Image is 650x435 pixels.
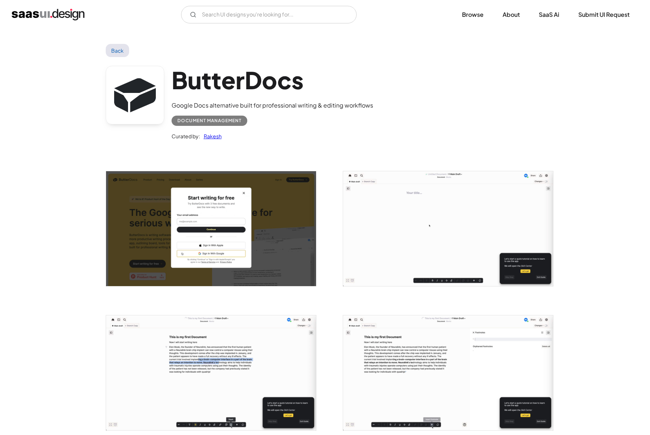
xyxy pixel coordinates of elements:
[106,315,316,430] img: 6629d934634e80a10119c97e_First%20Document.jpg
[177,116,241,125] div: Document Management
[343,315,553,430] img: 6629d934b8a3b236ee541740_Footnoteds.jpg
[106,315,316,430] a: open lightbox
[12,9,84,20] a: home
[172,66,373,94] h1: ButterDocs
[343,171,553,286] img: 6629d9349e6d6725b480e5c3_Home%20Screen.jpg
[570,7,638,23] a: Submit UI Request
[200,132,222,140] a: Rakesh
[106,171,316,286] a: open lightbox
[453,7,492,23] a: Browse
[494,7,529,23] a: About
[343,171,553,286] a: open lightbox
[172,101,373,110] div: Google Docs alternative built for professional writing & editing workflows
[530,7,568,23] a: SaaS Ai
[181,6,357,23] input: Search UI designs you're looking for...
[106,171,316,286] img: 6629d934396f0a9dedf0f1e9_Signup.jpg
[343,315,553,430] a: open lightbox
[106,44,129,57] a: Back
[181,6,357,23] form: Email Form
[172,132,200,140] div: Curated by:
